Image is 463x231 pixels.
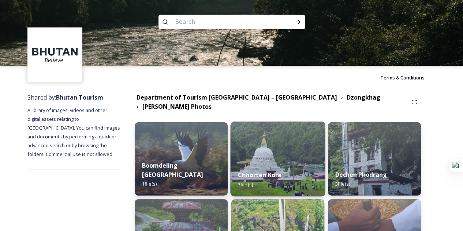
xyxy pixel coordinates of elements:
[231,122,325,196] img: chorten%2520kora3.jpg
[328,122,421,195] img: dechen%2520phodrang%25203.jpg
[172,14,272,30] input: Search
[27,107,121,157] span: A library of images, videos and other digital assets relating to [GEOGRAPHIC_DATA]. You can find ...
[142,161,203,179] strong: Boomdeling [GEOGRAPHIC_DATA]
[380,74,425,81] span: Terms & Conditions
[335,180,350,187] span: 3 file(s)
[27,93,103,101] span: Shared by:
[335,171,387,179] strong: Dechen Phodrang
[142,103,212,111] strong: [PERSON_NAME] Photos
[137,93,337,101] strong: Department of Tourism [GEOGRAPHIC_DATA] – [GEOGRAPHIC_DATA]
[238,171,281,179] strong: Chhorten Kora
[238,181,253,187] span: 3 file(s)
[380,73,436,82] a: Terms & Conditions
[135,122,228,195] img: black%2520necked%2520crane.jpg
[142,180,157,187] span: 1 file(s)
[56,93,103,101] strong: Bhutan Tourism
[29,29,82,82] img: BT_Logo_BB_Lockup_CMYK_High%2520Res.jpg
[347,93,380,101] strong: Dzongkhag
